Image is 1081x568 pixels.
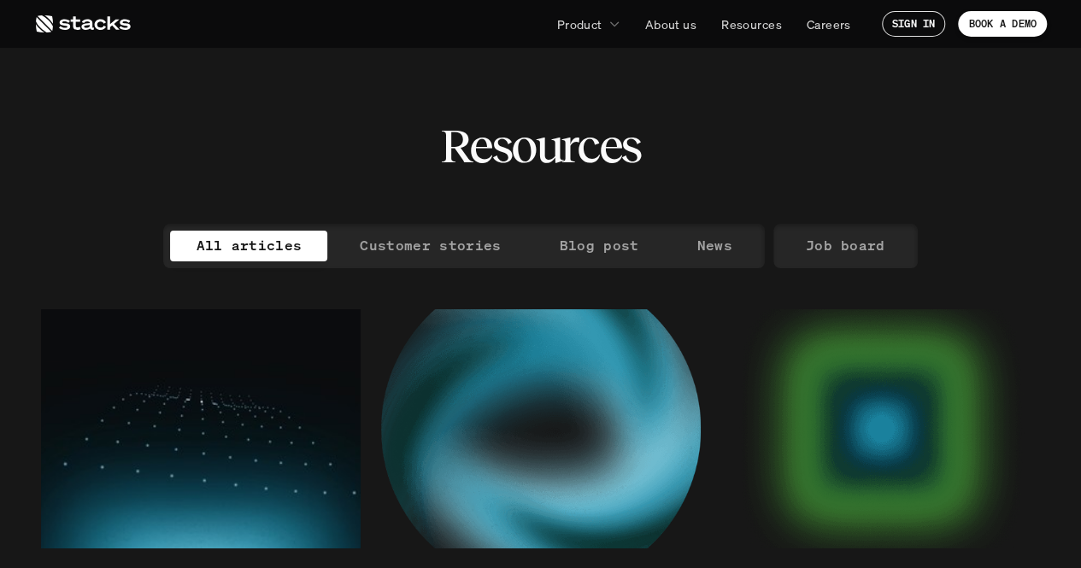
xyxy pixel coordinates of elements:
a: Privacy Policy [256,77,330,91]
p: BOOK A DEMO [968,18,1037,30]
p: Resources [721,15,782,33]
p: Job board [806,233,885,258]
a: All articles [170,231,327,261]
p: SIGN IN [892,18,936,30]
h2: Resources [440,120,641,173]
a: Careers [796,9,861,39]
p: All articles [196,233,302,258]
a: News [671,231,757,261]
p: Customer stories [360,233,501,258]
a: Resources [711,9,792,39]
a: About us [635,9,707,39]
a: Customer stories [334,231,526,261]
p: News [696,233,731,258]
p: Careers [807,15,851,33]
a: BOOK A DEMO [958,11,1047,37]
p: Product [557,15,602,33]
a: SIGN IN [882,11,946,37]
p: Blog post [559,233,638,258]
a: Job board [780,231,911,261]
a: Blog post [533,231,664,261]
p: About us [645,15,696,33]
